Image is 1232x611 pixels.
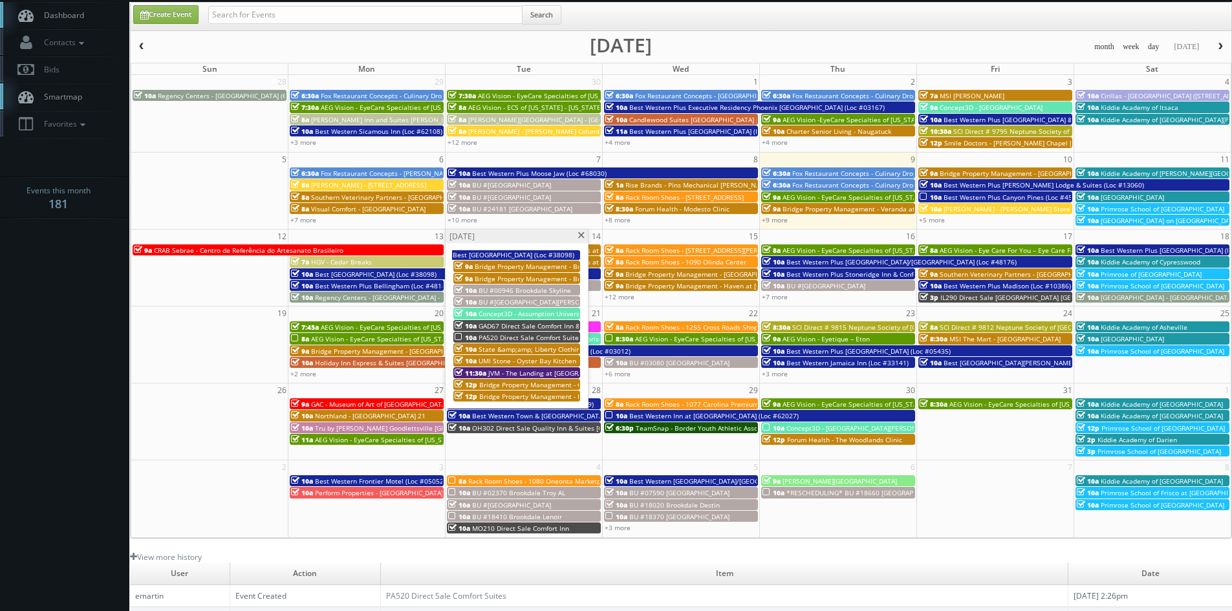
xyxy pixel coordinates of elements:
[455,333,477,342] span: 10a
[762,193,781,202] span: 9a
[762,180,790,189] span: 6:30a
[479,380,669,389] span: Bridge Property Management - Oasis at [GEOGRAPHIC_DATA]
[455,345,477,354] span: 10a
[762,323,790,332] span: 8:30a
[1101,400,1223,409] span: Kiddie Academy of [GEOGRAPHIC_DATA]
[920,169,938,178] span: 9a
[949,400,1155,409] span: AEG Vision - EyeCare Specialties of [US_STATE] – Olympic Eye Care
[1077,103,1099,112] span: 10a
[605,500,627,509] span: 10a
[1077,115,1099,124] span: 10a
[291,270,313,279] span: 10a
[783,477,897,486] span: [PERSON_NAME][GEOGRAPHIC_DATA]
[315,270,437,279] span: Best [GEOGRAPHIC_DATA] (Loc #38098)
[792,323,973,332] span: SCI Direct # 9815 Neptune Society of [GEOGRAPHIC_DATA]
[629,127,794,136] span: Best Western Plus [GEOGRAPHIC_DATA] (Loc #35038)
[635,334,894,343] span: AEG Vision - EyeCare Specialties of [US_STATE] – Eyeworks of San Mateo Optometry
[291,193,309,202] span: 8a
[1169,39,1204,55] button: [DATE]
[291,334,309,343] span: 8a
[605,358,627,367] span: 10a
[472,204,572,213] span: BU #24181 [GEOGRAPHIC_DATA]
[762,204,781,213] span: 9a
[290,138,316,147] a: +3 more
[940,91,1004,100] span: MSI [PERSON_NAME]
[455,309,477,318] span: 10a
[468,477,614,486] span: Rack Room Shoes - 1080 Oneonta Marketplace
[455,392,477,401] span: 12p
[762,91,790,100] span: 6:30a
[488,369,618,378] span: JVM - The Landing at [GEOGRAPHIC_DATA]
[291,103,319,112] span: 7:30a
[1101,103,1178,112] span: Kiddie Academy of Itsaca
[762,334,781,343] span: 9a
[321,169,518,178] span: Fox Restaurant Concepts - [PERSON_NAME][GEOGRAPHIC_DATA]
[479,321,601,330] span: GAD67 Direct Sale Comfort Inn & Suites
[762,477,781,486] span: 9a
[629,512,729,521] span: BU #18370 [GEOGRAPHIC_DATA]
[311,347,546,356] span: Bridge Property Management - [GEOGRAPHIC_DATA] at [GEOGRAPHIC_DATA]
[762,435,785,444] span: 12p
[920,400,947,409] span: 8:30a
[944,193,1086,202] span: Best Western Plus Canyon Pines (Loc #45083)
[291,257,309,266] span: 7a
[472,500,551,509] span: BU #[GEOGRAPHIC_DATA]
[38,10,84,21] span: Dashboard
[762,400,781,409] span: 9a
[291,411,313,420] span: 10a
[920,293,938,302] span: 3p
[762,488,784,497] span: 10a
[448,524,470,533] span: 10a
[315,281,451,290] span: Best Western Plus Bellingham (Loc #48188)
[786,281,865,290] span: BU #[GEOGRAPHIC_DATA]
[940,103,1043,112] span: Concept3D - [GEOGRAPHIC_DATA]
[315,488,443,497] span: Perform Properties - [GEOGRAPHIC_DATA]
[291,477,313,486] span: 10a
[475,274,671,283] span: Bridge Property Management - Bridges at [GEOGRAPHIC_DATA]
[448,91,476,100] span: 7:30a
[940,246,1147,255] span: AEG Vision - Eye Care For You – Eye Care For You ([PERSON_NAME])
[453,250,574,259] span: Best [GEOGRAPHIC_DATA] (Loc #38098)
[479,309,587,318] span: Concept3D - Assumption University
[1077,293,1099,302] span: 10a
[625,400,784,409] span: Rack Room Shoes - 1077 Carolina Premium Outlets
[315,293,461,302] span: Regency Centers - [GEOGRAPHIC_DATA] - 80043
[472,180,551,189] span: BU #[GEOGRAPHIC_DATA]
[455,274,473,283] span: 9a
[762,215,788,224] a: +9 more
[455,297,477,306] span: 10a
[321,323,574,332] span: AEG Vision - EyeCare Specialties of [US_STATE] – [GEOGRAPHIC_DATA] HD EyeCare
[605,257,623,266] span: 8a
[1077,488,1099,497] span: 10a
[291,293,313,302] span: 10a
[472,423,729,433] span: OH302 Direct Sale Quality Inn & Suites [GEOGRAPHIC_DATA] - [GEOGRAPHIC_DATA]
[940,270,1100,279] span: Southern Veterinary Partners - [GEOGRAPHIC_DATA]
[468,103,675,112] span: AEG Vision - ECS of [US_STATE] - [US_STATE] Valley Family Eye Care
[625,257,746,266] span: Rack Room Shoes - 1090 Olinda Center
[605,334,633,343] span: 8:30a
[605,488,627,497] span: 10a
[783,246,1054,255] span: AEG Vision - EyeCare Specialties of [US_STATE] – Elite Vision Care ([GEOGRAPHIC_DATA])
[1077,246,1099,255] span: 10a
[920,127,951,136] span: 10:30a
[920,91,938,100] span: 7a
[636,423,779,433] span: TeamSnap - Border Youth Athletic Association
[783,334,870,343] span: AEG Vision - Eyetique – Eton
[605,246,623,255] span: 8a
[38,37,87,48] span: Contacts
[1101,347,1224,356] span: Primrose School of [GEOGRAPHIC_DATA]
[1077,323,1099,332] span: 10a
[920,103,938,112] span: 9a
[919,215,945,224] a: +5 more
[448,411,470,420] span: 10a
[629,115,819,124] span: Candlewood Suites [GEOGRAPHIC_DATA] [GEOGRAPHIC_DATA]
[291,400,309,409] span: 9a
[605,323,623,332] span: 8a
[605,400,623,409] span: 8a
[1077,435,1096,444] span: 2p
[290,369,316,378] a: +2 more
[455,321,477,330] span: 10a
[762,358,784,367] span: 10a
[949,334,1061,343] span: MSI The Mart - [GEOGRAPHIC_DATA]
[455,380,477,389] span: 12p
